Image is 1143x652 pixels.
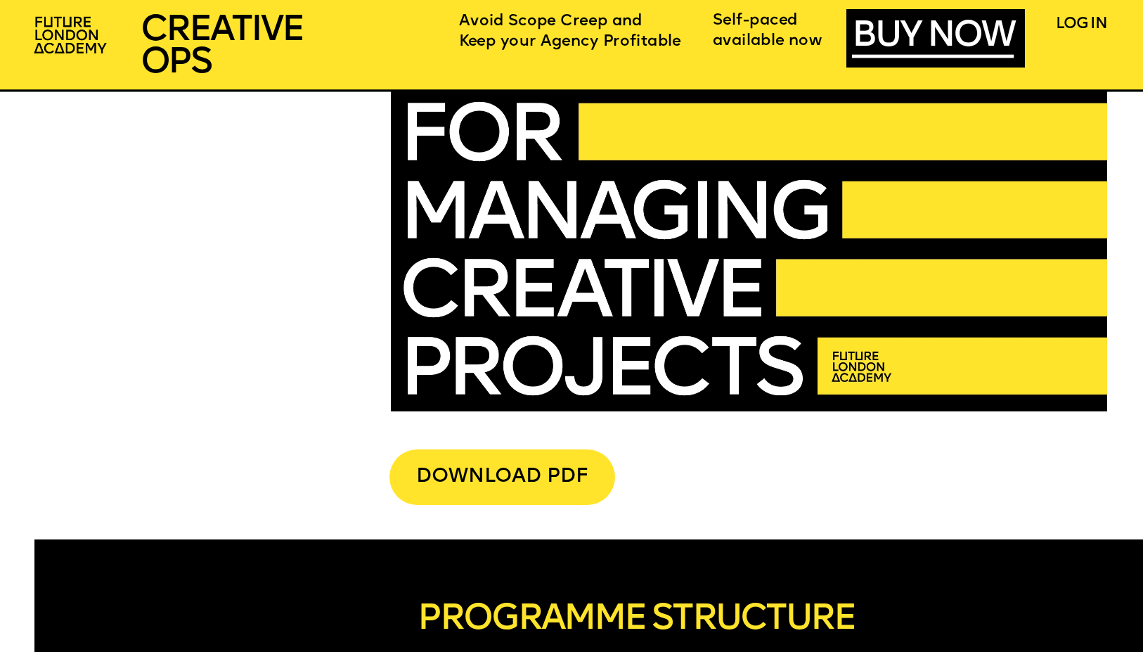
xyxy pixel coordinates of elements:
[459,15,642,30] span: Avoid Scope Creep and
[852,19,1014,58] a: BUY NOW
[1056,17,1106,32] a: LOG IN
[418,601,855,637] span: PROGRAMME STRUCTURE
[713,34,822,49] span: available now
[713,13,798,28] span: Self-paced
[28,10,116,63] img: upload-2f72e7a8-3806-41e8-b55b-d754ac055a4a.png
[391,8,1107,411] img: upload-441b0cdc-a814-4903-b39a-2e353f390de8.jpg
[141,13,303,82] span: CREATIVE OPS
[459,34,681,49] span: Keep your Agency Profitable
